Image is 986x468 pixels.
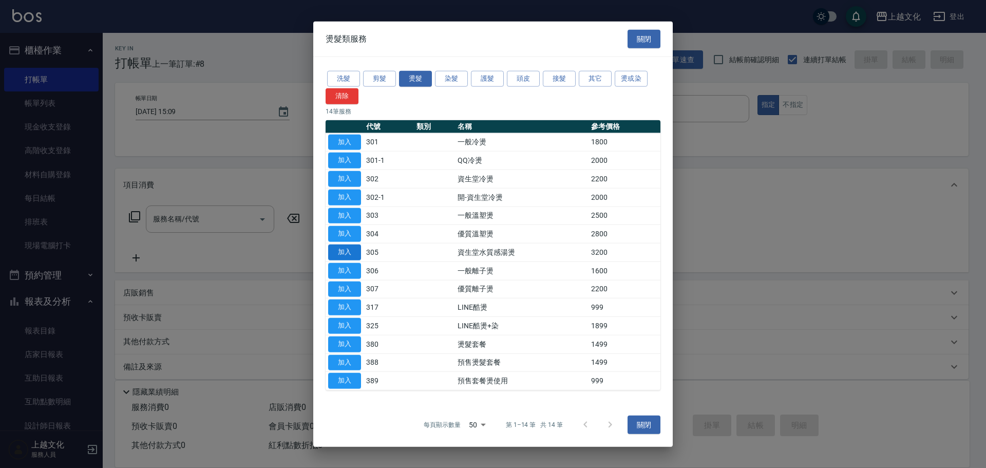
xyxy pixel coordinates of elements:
[579,71,612,87] button: 其它
[589,280,660,298] td: 2200
[364,243,414,261] td: 305
[328,171,361,187] button: 加入
[363,71,396,87] button: 剪髮
[455,353,588,372] td: 預售燙髮套餐
[328,281,361,297] button: 加入
[589,120,660,133] th: 參考價格
[328,226,361,242] button: 加入
[328,153,361,169] button: 加入
[589,316,660,335] td: 1899
[589,133,660,152] td: 1800
[589,207,660,225] td: 2500
[364,170,414,188] td: 302
[455,298,588,316] td: LINE酷燙
[589,243,660,261] td: 3200
[628,416,660,435] button: 關閉
[364,120,414,133] th: 代號
[455,151,588,170] td: QQ冷燙
[455,188,588,207] td: 開-資生堂冷燙
[328,189,361,205] button: 加入
[507,71,540,87] button: 頭皮
[471,71,504,87] button: 護髮
[364,207,414,225] td: 303
[506,420,563,429] p: 第 1–14 筆 共 14 筆
[328,263,361,278] button: 加入
[364,151,414,170] td: 301-1
[465,411,489,439] div: 50
[615,71,648,87] button: 燙或染
[589,188,660,207] td: 2000
[455,243,588,261] td: 資生堂水質感湯燙
[328,208,361,223] button: 加入
[455,133,588,152] td: 一般冷燙
[589,261,660,280] td: 1600
[589,298,660,316] td: 999
[589,353,660,372] td: 1499
[589,335,660,353] td: 1499
[455,335,588,353] td: 燙髮套餐
[589,151,660,170] td: 2000
[326,88,358,104] button: 清除
[328,299,361,315] button: 加入
[455,316,588,335] td: LINE酷燙+染
[543,71,576,87] button: 接髮
[589,170,660,188] td: 2200
[364,133,414,152] td: 301
[327,71,360,87] button: 洗髮
[364,261,414,280] td: 306
[455,280,588,298] td: 優質離子燙
[364,224,414,243] td: 304
[326,106,660,116] p: 14 筆服務
[455,170,588,188] td: 資生堂冷燙
[328,336,361,352] button: 加入
[589,371,660,390] td: 999
[364,353,414,372] td: 388
[455,120,588,133] th: 名稱
[364,298,414,316] td: 317
[328,134,361,150] button: 加入
[628,29,660,48] button: 關閉
[455,261,588,280] td: 一般離子燙
[328,318,361,334] button: 加入
[364,188,414,207] td: 302-1
[414,120,456,133] th: 類別
[328,373,361,389] button: 加入
[328,354,361,370] button: 加入
[455,224,588,243] td: 優質溫塑燙
[435,71,468,87] button: 染髮
[364,316,414,335] td: 325
[364,371,414,390] td: 389
[589,224,660,243] td: 2800
[455,207,588,225] td: 一般溫塑燙
[328,245,361,260] button: 加入
[364,280,414,298] td: 307
[455,371,588,390] td: 預售套餐燙使用
[399,71,432,87] button: 燙髮
[364,335,414,353] td: 380
[424,420,461,429] p: 每頁顯示數量
[326,33,367,44] span: 燙髮類服務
